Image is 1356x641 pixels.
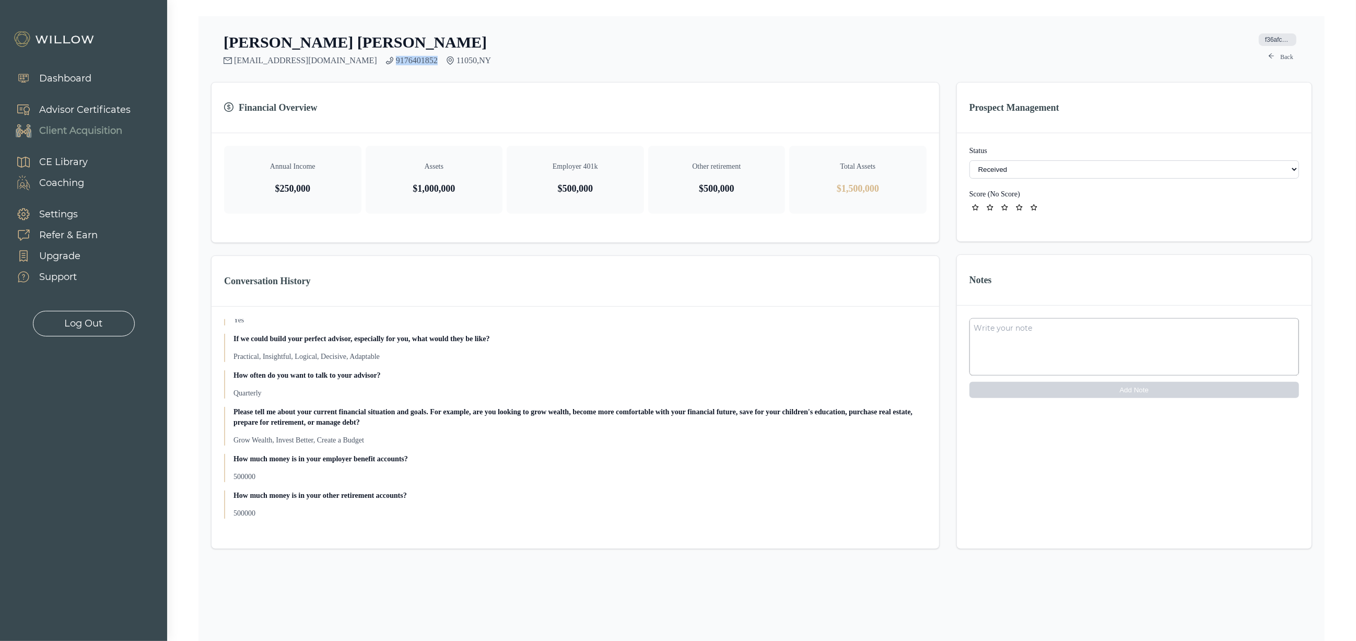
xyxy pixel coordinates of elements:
a: Settings [5,204,98,225]
button: star [1028,202,1041,214]
p: $1,500,000 [798,181,918,196]
p: How much money is in your employer benefit accounts? [233,454,927,464]
div: Dashboard [39,72,91,86]
h3: Conversation History [224,274,927,288]
a: Coaching [5,172,88,193]
p: How much money is in your other retirement accounts? [233,491,927,501]
a: CE Library [5,151,88,172]
button: star [999,202,1011,214]
a: Client Acquisition [5,120,131,141]
label: Score ( No Score ) [969,190,1020,198]
h3: Prospect Management [969,100,1299,115]
a: Upgrade [5,246,98,266]
span: phone [385,56,394,65]
div: Log Out [65,317,103,331]
h3: Notes [969,273,1299,287]
span: dollar [224,102,235,113]
span: arrow-left [1268,53,1276,61]
p: Yes [233,315,927,325]
span: mail [224,56,232,65]
button: star [1013,202,1026,214]
p: $1,000,000 [374,181,495,196]
a: 9176401852 [396,56,438,65]
a: Dashboard [5,68,91,89]
p: Quarterly [233,388,927,399]
div: Advisor Certificates [39,103,131,117]
p: Other retirement [657,161,777,172]
button: Add Note [969,382,1299,398]
div: Support [39,270,77,284]
h2: [PERSON_NAME] [PERSON_NAME] [224,33,487,52]
h3: Financial Overview [224,100,927,115]
a: arrow-leftBack [1262,51,1300,63]
div: Refer & Earn [39,228,98,242]
p: $500,000 [515,181,636,196]
label: Status [969,146,1299,156]
div: Settings [39,207,78,222]
div: Upgrade [39,249,80,263]
p: Practical, Insightful, Logical, Decisive, Adaptable [233,352,927,362]
p: Please tell me about your current financial situation and goals. For example, are you looking to ... [233,407,927,428]
p: $500,000 [657,181,777,196]
img: Willow [13,31,97,48]
div: CE Library [39,155,88,169]
p: Employer 401k [515,161,636,172]
p: How often do you want to talk to your advisor? [233,370,927,381]
a: Refer & Earn [5,225,98,246]
span: f36afcc0-ed99-4fe3-b775-2c060b3039de [1259,33,1296,46]
p: 500000 [233,472,927,482]
p: Total Assets [798,161,918,172]
div: Client Acquisition [39,124,122,138]
span: 11050 , NY [457,56,492,65]
p: $250,000 [232,181,353,196]
div: Coaching [39,176,84,190]
button: ID [1256,33,1300,46]
button: ID [969,189,1020,200]
p: Annual Income [232,161,353,172]
p: Assets [374,161,495,172]
span: environment [446,56,454,65]
button: star [984,202,997,214]
p: If we could build your perfect advisor, especially for you, what would they be like? [233,334,927,344]
a: [EMAIL_ADDRESS][DOMAIN_NAME] [234,56,377,65]
p: Grow Wealth, Invest Better, Create a Budget [233,435,927,446]
a: Advisor Certificates [5,99,131,120]
button: star [969,202,982,214]
p: 500000 [233,508,927,519]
